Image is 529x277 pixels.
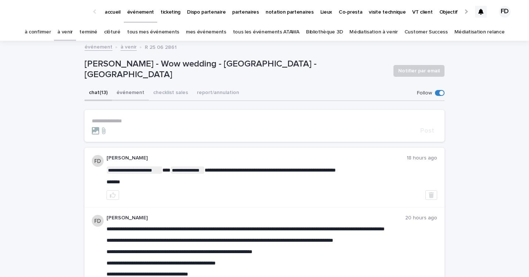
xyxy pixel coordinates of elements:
[306,24,343,41] a: Bibliothèque 3D
[420,127,434,134] span: Post
[107,215,405,221] p: [PERSON_NAME]
[149,86,192,101] button: checklist sales
[349,24,398,41] a: Médiatisation à venir
[84,86,112,101] button: chat (13)
[145,43,177,51] p: R 25 06 2861
[407,155,437,161] p: 18 hours ago
[15,4,86,19] img: Ls34BcGeRexTGTNfXpUC
[233,24,299,41] a: tous les événements ATAWA
[417,127,437,134] button: Post
[417,90,432,96] p: Follow
[499,6,511,18] div: FD
[425,190,437,200] button: Delete post
[405,215,437,221] p: 20 hours ago
[127,24,179,41] a: tous mes événements
[104,24,120,41] a: clôturé
[84,59,388,80] p: [PERSON_NAME] - Wow wedding - [GEOGRAPHIC_DATA] - [GEOGRAPHIC_DATA]
[393,65,445,77] button: Notifier par email
[84,42,112,51] a: événement
[79,24,97,41] a: terminé
[192,86,244,101] button: report/annulation
[57,24,73,41] a: à venir
[107,190,119,200] button: like this post
[404,24,448,41] a: Customer Success
[120,42,137,51] a: à venir
[186,24,226,41] a: mes événements
[398,67,440,75] span: Notifier par email
[112,86,149,101] button: événement
[25,24,51,41] a: à confirmer
[107,155,407,161] p: [PERSON_NAME]
[454,24,505,41] a: Médiatisation relance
